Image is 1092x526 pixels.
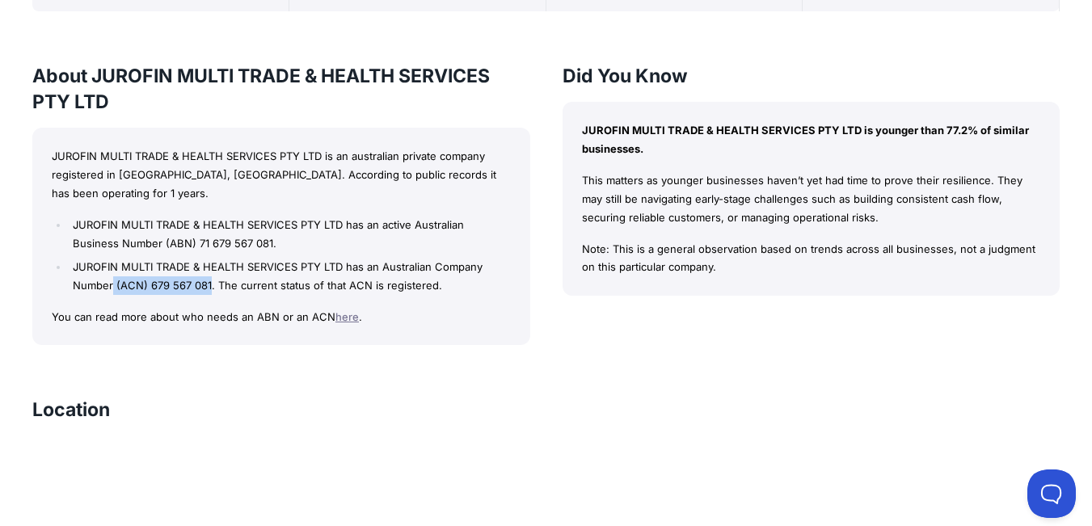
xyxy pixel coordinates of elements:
p: This matters as younger businesses haven’t yet had time to prove their resilience. They may still... [582,171,1041,226]
li: JUROFIN MULTI TRADE & HEALTH SERVICES PTY LTD has an active Australian Business Number (ABN) 71 6... [69,216,510,253]
h3: Location [32,397,110,423]
h3: Did You Know [563,63,1060,89]
p: JUROFIN MULTI TRADE & HEALTH SERVICES PTY LTD is an australian private company registered in [GEO... [52,147,511,202]
li: JUROFIN MULTI TRADE & HEALTH SERVICES PTY LTD has an Australian Company Number (ACN) 679 567 081.... [69,258,510,295]
h3: About JUROFIN MULTI TRADE & HEALTH SERVICES PTY LTD [32,63,530,115]
p: Note: This is a general observation based on trends across all businesses, not a judgment on this... [582,240,1041,277]
a: here [335,310,359,323]
iframe: Toggle Customer Support [1027,469,1076,518]
p: You can read more about who needs an ABN or an ACN . [52,308,511,326]
p: JUROFIN MULTI TRADE & HEALTH SERVICES PTY LTD is younger than 77.2% of similar businesses. [582,121,1041,158]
